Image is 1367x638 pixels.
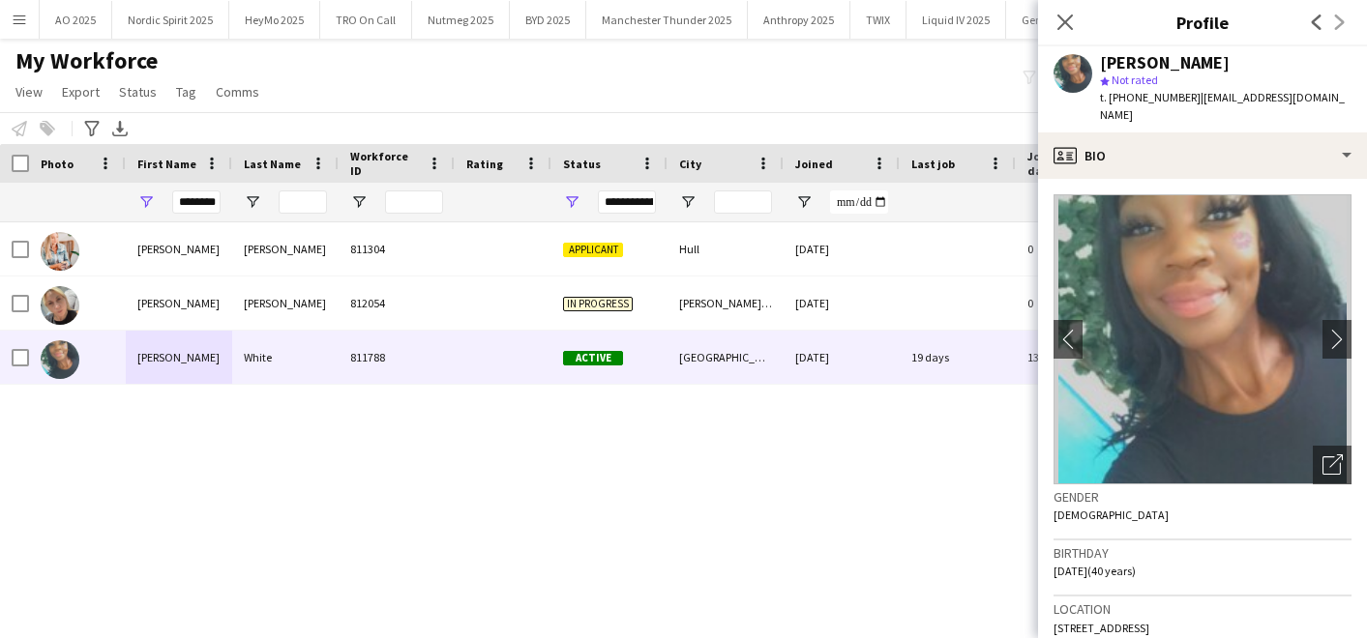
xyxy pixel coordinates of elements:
span: Jobs (last 90 days) [1027,149,1107,178]
div: 811788 [339,331,455,384]
div: [PERSON_NAME] [126,331,232,384]
div: Open photos pop-in [1313,446,1352,484]
app-action-btn: Advanced filters [80,117,104,140]
a: Tag [168,79,204,104]
button: Genesis 2025 [1006,1,1102,39]
span: Comms [216,83,259,101]
img: Michelle Golding [41,286,79,325]
a: Export [54,79,107,104]
span: Export [62,83,100,101]
div: Hull [668,222,784,275]
span: Not rated [1112,72,1158,87]
a: View [8,79,50,104]
span: [STREET_ADDRESS] [1054,621,1149,635]
div: [PERSON_NAME] [232,222,339,275]
div: White [232,331,339,384]
button: Open Filter Menu [137,193,155,211]
span: [DEMOGRAPHIC_DATA] [1054,507,1169,522]
input: Workforce ID Filter Input [385,190,443,214]
span: View [15,83,43,101]
button: Open Filter Menu [350,193,368,211]
button: Manchester Thunder 2025 [586,1,748,39]
div: [PERSON_NAME][GEOGRAPHIC_DATA] [668,276,784,330]
span: Applicant [563,243,623,257]
h3: Birthday [1054,544,1352,562]
div: 0 [1016,276,1142,330]
span: Workforce ID [350,149,420,178]
span: City [679,157,701,171]
input: Last Name Filter Input [279,190,327,214]
img: Michelle Brant [41,232,79,271]
span: Joined [795,157,833,171]
div: 13 [1016,331,1142,384]
h3: Gender [1054,488,1352,506]
span: Last job [911,157,955,171]
span: [DATE] (40 years) [1054,564,1136,578]
a: Comms [208,79,267,104]
h3: Location [1054,600,1352,618]
button: Open Filter Menu [795,193,813,211]
button: BYD 2025 [510,1,586,39]
button: Liquid IV 2025 [906,1,1006,39]
button: TWIX [850,1,906,39]
span: First Name [137,157,196,171]
button: HeyMo 2025 [229,1,320,39]
div: [DATE] [784,222,900,275]
span: Rating [466,157,503,171]
h3: Profile [1038,10,1367,35]
button: Nutmeg 2025 [412,1,510,39]
span: Active [563,351,623,365]
div: Bio [1038,132,1367,179]
span: In progress [563,297,633,311]
app-action-btn: Export XLSX [108,117,132,140]
div: [PERSON_NAME] [1100,54,1230,72]
button: TRO On Call [320,1,412,39]
img: Michelle White [41,340,79,379]
span: t. [PHONE_NUMBER] [1100,90,1201,104]
button: Open Filter Menu [679,193,697,211]
span: Status [119,83,157,101]
span: My Workforce [15,46,158,75]
input: City Filter Input [714,190,772,214]
img: Crew avatar or photo [1054,194,1352,484]
div: 19 days [900,331,1016,384]
div: 0 [1016,222,1142,275]
div: 812054 [339,276,455,330]
div: 811304 [339,222,455,275]
div: [GEOGRAPHIC_DATA] [668,331,784,384]
input: Joined Filter Input [830,190,888,214]
button: Anthropy 2025 [748,1,850,39]
button: Open Filter Menu [563,193,580,211]
span: Tag [176,83,196,101]
div: [DATE] [784,331,900,384]
div: [PERSON_NAME] [126,276,232,330]
span: Last Name [244,157,301,171]
span: Photo [41,157,74,171]
a: Status [111,79,164,104]
input: First Name Filter Input [172,190,221,214]
span: | [EMAIL_ADDRESS][DOMAIN_NAME] [1100,90,1345,122]
button: Open Filter Menu [244,193,261,211]
span: Status [563,157,601,171]
button: AO 2025 [40,1,112,39]
div: [PERSON_NAME] [232,276,339,330]
div: [DATE] [784,276,900,330]
button: Nordic Spirit 2025 [112,1,229,39]
div: [PERSON_NAME] [126,222,232,275]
